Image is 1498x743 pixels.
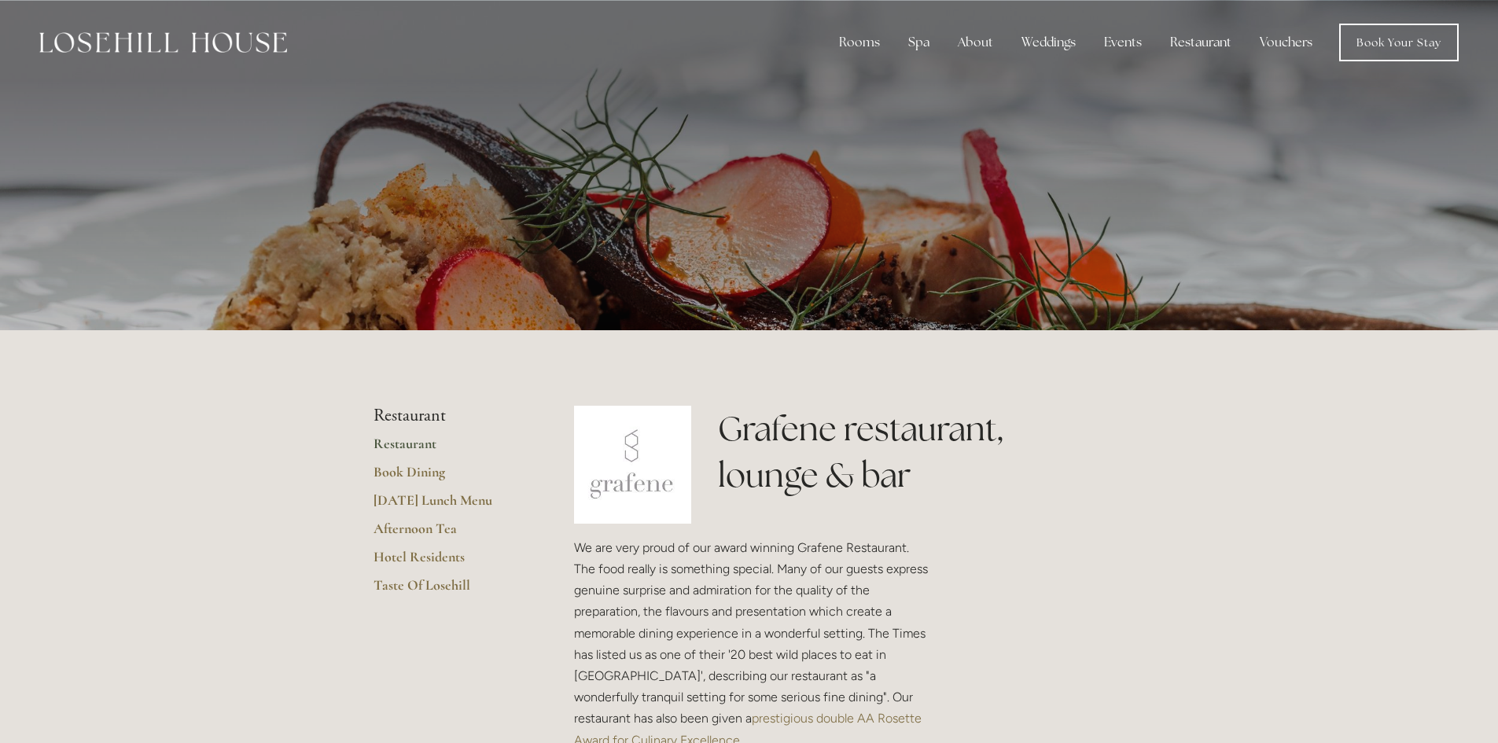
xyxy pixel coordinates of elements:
img: Losehill House [39,32,287,53]
div: Weddings [1009,27,1088,58]
a: Taste Of Losehill [374,576,524,605]
a: Book Your Stay [1339,24,1459,61]
div: Rooms [826,27,893,58]
h1: Grafene restaurant, lounge & bar [718,406,1124,498]
div: Restaurant [1158,27,1244,58]
div: Spa [896,27,942,58]
a: [DATE] Lunch Menu [374,491,524,520]
img: grafene.jpg [574,406,692,524]
a: Vouchers [1247,27,1325,58]
a: Restaurant [374,435,524,463]
a: Afternoon Tea [374,520,524,548]
a: Book Dining [374,463,524,491]
li: Restaurant [374,406,524,426]
div: About [945,27,1006,58]
a: Hotel Residents [374,548,524,576]
div: Events [1091,27,1154,58]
